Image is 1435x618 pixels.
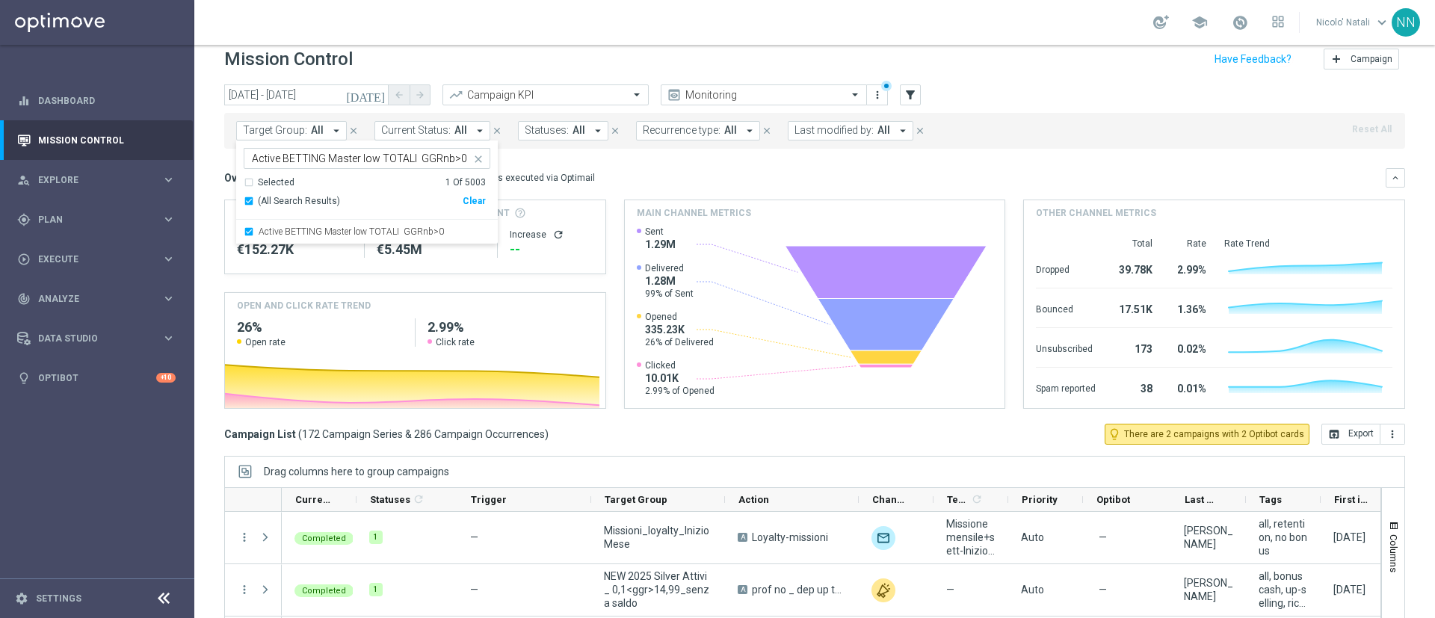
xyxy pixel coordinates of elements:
[238,583,251,596] button: more_vert
[1036,206,1156,220] h4: Other channel metrics
[552,229,564,241] button: refresh
[492,126,502,136] i: close
[17,253,161,266] div: Execute
[1108,427,1121,441] i: lightbulb_outline
[1321,424,1380,445] button: open_in_browser Export
[510,241,593,259] div: --
[470,531,478,543] span: —
[760,123,774,139] button: close
[788,121,913,140] button: Last modified by: All arrow_drop_down
[636,121,760,140] button: Recurrence type: All arrow_drop_down
[16,372,176,384] button: lightbulb Optibot +10
[645,336,714,348] span: 26% of Delivered
[1380,424,1405,445] button: more_vert
[971,493,983,505] i: refresh
[17,292,161,306] div: Analyze
[645,385,715,397] span: 2.99% of Opened
[410,84,430,105] button: arrow_forward
[1114,375,1152,399] div: 38
[302,586,346,596] span: Completed
[645,288,694,300] span: 99% of Sent
[471,150,483,162] button: close
[311,124,324,137] span: All
[947,494,969,505] span: Templates
[1259,517,1308,557] span: all, retention, no bonus
[724,124,737,137] span: All
[370,494,410,505] span: Statuses
[896,124,910,137] i: arrow_drop_down
[1114,256,1152,280] div: 39.78K
[346,88,386,102] i: [DATE]
[16,174,176,186] div: person_search Explore keyboard_arrow_right
[236,121,347,140] button: Target Group: All arrow_drop_down
[369,531,383,544] div: 1
[608,123,622,139] button: close
[946,583,954,596] span: —
[1099,583,1107,596] span: —
[610,126,620,136] i: close
[156,373,176,383] div: +10
[454,124,467,137] span: All
[591,124,605,137] i: arrow_drop_down
[1259,494,1282,505] span: Tags
[470,584,478,596] span: —
[1328,428,1340,440] i: open_in_browser
[1184,524,1233,551] div: Chiara Pigato
[17,213,161,226] div: Plan
[645,238,676,251] span: 1.29M
[16,253,176,265] div: play_circle_outline Execute keyboard_arrow_right
[1388,534,1400,572] span: Columns
[743,124,756,137] i: arrow_drop_down
[1224,238,1392,250] div: Rate Trend
[946,517,996,557] span: Missione mensile+sett-InizioMese
[413,493,425,505] i: refresh
[258,176,294,189] div: Selected
[369,583,383,596] div: 1
[762,126,772,136] i: close
[738,494,769,505] span: Action
[1259,569,1308,610] span: all, bonus cash, up-selling, ricarica, talent
[410,491,425,507] span: Calculate column
[573,124,585,137] span: All
[871,578,895,602] div: Other
[1170,238,1206,250] div: Rate
[1036,375,1096,399] div: Spam reported
[1330,53,1342,65] i: add
[913,123,927,139] button: close
[294,531,354,545] colored-tag: Completed
[871,526,895,550] img: Optimail
[645,262,694,274] span: Delivered
[38,120,176,160] a: Mission Control
[1386,428,1398,440] i: more_vert
[258,195,340,208] span: (All Search Results)
[1036,296,1096,320] div: Bounced
[473,124,487,137] i: arrow_drop_down
[472,153,484,165] i: close
[238,531,251,544] button: more_vert
[298,427,302,441] span: (
[645,323,714,336] span: 335.23K
[969,491,983,507] span: Calculate column
[1021,584,1044,596] span: Auto
[237,299,371,312] h4: OPEN AND CLICK RATE TREND
[264,466,449,478] span: Drag columns here to group campaigns
[294,583,354,597] colored-tag: Completed
[17,253,31,266] i: play_circle_outline
[16,333,176,344] button: Data Studio keyboard_arrow_right
[259,227,444,236] label: Active BETTING Master low TOTALI GGRnb>0
[872,494,908,505] span: Channel
[224,427,549,441] h3: Campaign List
[348,126,359,136] i: close
[904,88,917,102] i: filter_alt
[224,171,272,185] h3: Overview:
[17,120,176,160] div: Mission Control
[16,293,176,305] button: track_changes Analyze keyboard_arrow_right
[16,214,176,226] button: gps_fixed Plan keyboard_arrow_right
[295,494,331,505] span: Current Status
[915,126,925,136] i: close
[525,124,569,137] span: Statuses:
[877,124,890,137] span: All
[415,90,425,100] i: arrow_forward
